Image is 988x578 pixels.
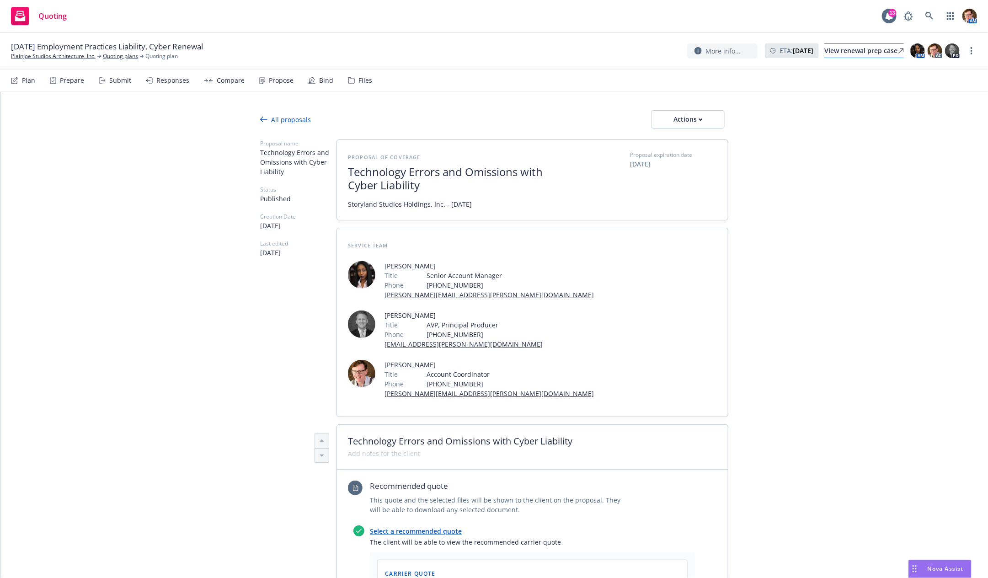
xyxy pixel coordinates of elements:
[385,360,594,369] span: [PERSON_NAME]
[319,77,333,84] div: Bind
[260,248,336,257] span: [DATE]
[687,43,758,59] button: More info...
[824,43,904,58] a: View renewal prep case
[260,148,336,177] span: Technology Errors and Omissions with Cyber Liability
[920,7,939,25] a: Search
[667,111,710,128] div: Actions
[385,271,398,280] span: Title
[780,46,813,55] span: ETA :
[260,240,336,248] span: Last edited
[385,369,398,379] span: Title
[370,481,630,492] span: Recommended quote
[385,310,543,320] span: [PERSON_NAME]
[888,9,897,17] div: 13
[348,261,375,289] img: employee photo
[22,77,35,84] div: Plan
[899,7,918,25] a: Report a Bug
[60,77,84,84] div: Prepare
[11,41,203,52] span: [DATE] Employment Practices Liability, Cyber Renewal
[385,280,404,290] span: Phone
[427,271,594,280] span: Senior Account Manager
[945,43,960,58] img: photo
[385,340,543,348] a: [EMAIL_ADDRESS][PERSON_NAME][DOMAIN_NAME]
[348,166,572,192] span: Technology Errors and Omissions with Cyber Liability
[260,194,336,203] span: Published
[103,52,138,60] a: Quoting plans
[348,310,375,338] img: employee photo
[427,280,594,290] span: [PHONE_NUMBER]
[11,52,96,60] a: PlainJoe Studios Architecture, Inc.
[908,560,972,578] button: Nova Assist
[793,46,813,55] strong: [DATE]
[269,77,294,84] div: Propose
[962,9,977,23] img: photo
[156,77,189,84] div: Responses
[145,52,178,60] span: Quoting plan
[652,110,725,128] button: Actions
[928,565,964,573] span: Nova Assist
[427,330,543,339] span: [PHONE_NUMBER]
[348,199,472,209] span: Storyland Studios Holdings, Inc. - [DATE]
[910,43,925,58] img: photo
[427,320,543,330] span: AVP, Principal Producer
[348,242,388,249] span: Service Team
[909,560,920,578] div: Drag to move
[385,570,436,578] span: Carrier Quote
[260,139,336,148] span: Proposal name
[385,290,594,299] a: [PERSON_NAME][EMAIL_ADDRESS][PERSON_NAME][DOMAIN_NAME]
[385,261,594,271] span: [PERSON_NAME]
[217,77,245,84] div: Compare
[38,12,67,20] span: Quoting
[941,7,960,25] a: Switch app
[370,495,630,514] span: This quote and the selected files will be shown to the client on the proposal. They will be able ...
[7,3,70,29] a: Quoting
[348,154,420,161] span: Proposal of coverage
[370,537,695,547] span: The client will be able to view the recommended carrier quote
[427,369,594,379] span: Account Coordinator
[966,45,977,56] a: more
[705,46,741,56] span: More info...
[109,77,131,84] div: Submit
[385,330,404,339] span: Phone
[260,115,311,124] div: All proposals
[358,77,372,84] div: Files
[370,527,462,535] a: Select a recommended quote
[385,389,594,398] a: [PERSON_NAME][EMAIL_ADDRESS][PERSON_NAME][DOMAIN_NAME]
[427,379,594,389] span: [PHONE_NUMBER]
[348,360,375,387] img: employee photo
[824,44,904,58] div: View renewal prep case
[928,43,942,58] img: photo
[260,186,336,194] span: Status
[630,159,717,169] span: [DATE]
[348,436,717,447] span: Technology Errors and Omissions with Cyber Liability
[260,213,336,221] span: Creation Date
[385,320,398,330] span: Title
[385,379,404,389] span: Phone
[630,151,692,159] span: Proposal expiration date
[260,221,336,230] span: [DATE]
